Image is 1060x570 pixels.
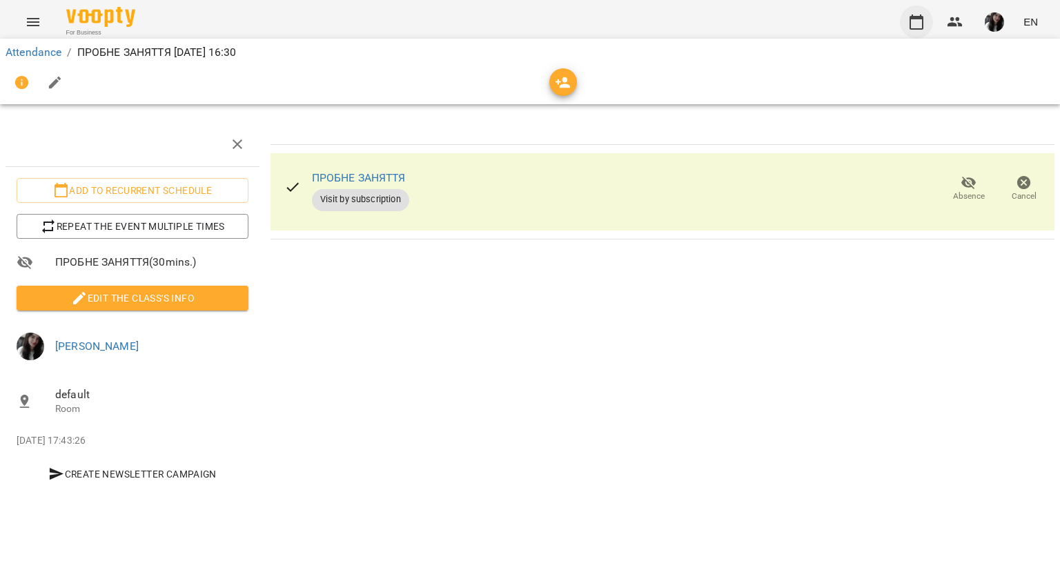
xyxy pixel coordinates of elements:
[997,170,1052,208] button: Cancel
[55,386,248,403] span: default
[941,170,997,208] button: Absence
[67,44,71,61] li: /
[985,12,1004,32] img: d9ea9a7fe13608e6f244c4400442cb9c.jpg
[66,7,135,27] img: Voopty Logo
[312,171,406,184] a: ПРОБНЕ ЗАНЯТТЯ
[55,402,248,416] p: Room
[17,462,248,487] button: Create Newsletter Campaign
[17,214,248,239] button: Repeat the event multiple times
[17,6,50,39] button: Menu
[6,44,1054,61] nav: breadcrumb
[28,182,237,199] span: Add to recurrent schedule
[17,286,248,311] button: Edit the class's Info
[17,178,248,203] button: Add to recurrent schedule
[953,190,985,202] span: Absence
[22,466,243,482] span: Create Newsletter Campaign
[17,434,248,448] p: [DATE] 17:43:26
[28,290,237,306] span: Edit the class's Info
[1012,190,1037,202] span: Cancel
[28,218,237,235] span: Repeat the event multiple times
[312,193,409,206] span: Visit by subscription
[55,254,248,271] span: ПРОБНЕ ЗАНЯТТЯ ( 30 mins. )
[55,340,139,353] a: [PERSON_NAME]
[77,44,237,61] p: ПРОБНЕ ЗАНЯТТЯ [DATE] 16:30
[17,333,44,360] img: d9ea9a7fe13608e6f244c4400442cb9c.jpg
[66,28,135,37] span: For Business
[1018,9,1043,35] button: EN
[6,46,61,59] a: Attendance
[1023,14,1038,29] span: EN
